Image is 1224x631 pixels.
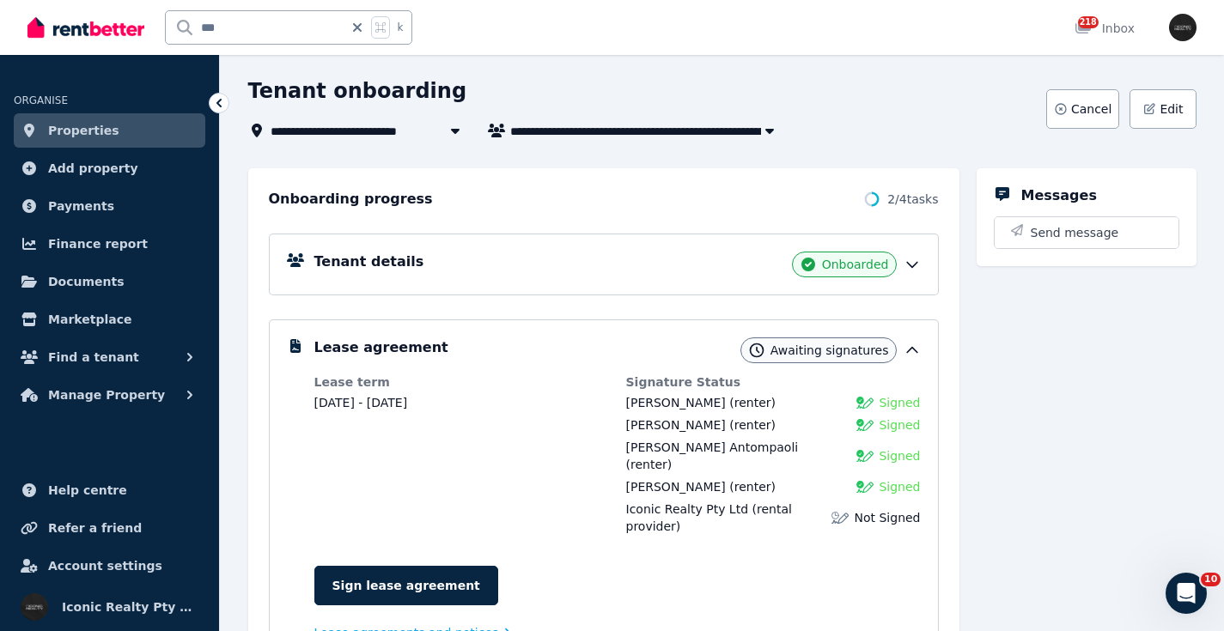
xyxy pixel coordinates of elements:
button: Send message [995,217,1178,248]
span: Properties [48,120,119,141]
div: I hope this helps but reach out if you have further questions. [27,408,268,441]
dt: Lease term [314,373,609,391]
a: Finance report [14,227,205,261]
div: Iconic says… [14,154,330,221]
button: go back [11,7,44,39]
span: Payments [48,196,114,216]
span: Iconic Realty Pty Ltd [626,502,749,516]
span: Great [162,89,186,113]
span: [PERSON_NAME] [626,396,726,410]
div: hi how can I have a blank copy of the lease so I can send it as pdf? [76,164,316,197]
span: Marketplace [48,309,131,330]
span: k [397,21,403,34]
div: I hope this helps but reach out if you have further questions. [14,397,282,452]
span: Cancel [1071,100,1111,118]
button: Manage Property [14,378,205,412]
div: Rate your conversation [32,57,236,77]
span: Finance report [48,234,148,254]
button: Edit [1130,89,1196,129]
div: Hi there, you can download a blank lease agreement here -[URL][DOMAIN_NAME]​ [14,221,282,396]
img: Signed Lease [856,416,874,434]
button: Send a message… [295,493,322,520]
img: Profile image for Rochelle [49,9,76,37]
dt: Signature Status [626,373,921,391]
a: Help centre [14,473,205,507]
a: Documents [14,264,205,299]
span: Find a tenant [48,347,139,367]
div: Inbox [1075,20,1135,37]
h5: Messages [1021,185,1097,206]
a: Payments [14,189,205,223]
span: Amazing [203,89,227,113]
div: (rental provider) [626,501,822,535]
img: RentBetter [27,15,144,40]
span: [PERSON_NAME] [626,480,726,494]
button: Gif picker [54,500,68,513]
div: Rochelle says… [14,221,330,397]
img: Signed Lease [856,478,874,495]
div: hi how can I have a blank copy of the lease so I can send it as pdf? [62,154,330,208]
dd: [DATE] - [DATE] [314,394,609,411]
span: Send message [1031,224,1119,241]
iframe: Intercom live chat [1166,573,1207,614]
span: Signed [879,394,920,411]
span: Account settings [48,555,162,576]
span: Bad [82,89,106,113]
div: Rochelle says… [14,397,330,465]
button: Upload attachment [82,500,95,513]
img: Lease not signed [831,509,849,526]
span: Edit [1160,100,1183,118]
a: Add property [14,151,205,185]
img: Signed Lease [856,394,874,411]
a: Account settings [14,549,205,583]
button: Find a tenant [14,340,205,374]
div: The RentBetter Team says… [14,39,330,154]
button: Cancel [1046,89,1119,129]
span: Refer a friend [48,518,142,538]
span: 218 [1078,16,1099,28]
div: Close [301,7,332,38]
span: Iconic Realty Pty Ltd [62,597,198,617]
span: 10 [1201,573,1221,586]
h2: Onboarding progress [269,189,433,209]
button: Emoji picker [27,500,40,513]
div: (renter) [626,394,776,411]
span: 2 / 4 tasks [887,191,938,208]
p: Active in the last 15m [83,21,206,39]
div: Hi there, you can download a blank lease agreement here - ​ [27,232,268,299]
span: Signed [879,478,920,495]
span: [PERSON_NAME] Antompaoli [626,440,799,454]
span: [PERSON_NAME] [626,418,726,432]
textarea: Message… [15,464,329,493]
span: Signed [879,416,920,434]
span: ORGANISE [14,94,68,106]
h5: Lease agreement [314,337,448,358]
span: Awaiting signatures [770,342,889,359]
img: Iconic Realty Pty Ltd [1169,14,1197,41]
a: Marketplace [14,302,205,337]
span: OK [122,89,146,113]
div: (renter) [626,416,776,434]
button: Home [269,7,301,39]
h5: Tenant details [314,252,424,272]
span: Manage Property [48,385,165,405]
a: Refer a friend [14,511,205,545]
span: Terrible [41,89,65,113]
div: (renter) [626,478,776,495]
h1: Tenant onboarding [248,77,467,105]
span: Not Signed [854,509,920,526]
span: Documents [48,271,125,292]
a: Properties [14,113,205,148]
a: Sign lease agreement [314,566,498,605]
img: Signed Lease [856,447,874,464]
h1: [PERSON_NAME] [83,9,195,21]
span: Add property [48,158,138,179]
span: Help centre [48,480,127,501]
div: (renter) [626,439,847,473]
img: Iconic Realty Pty Ltd [21,593,48,621]
span: Onboarded [822,256,889,273]
span: Signed [879,447,920,464]
button: Start recording [109,500,123,513]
